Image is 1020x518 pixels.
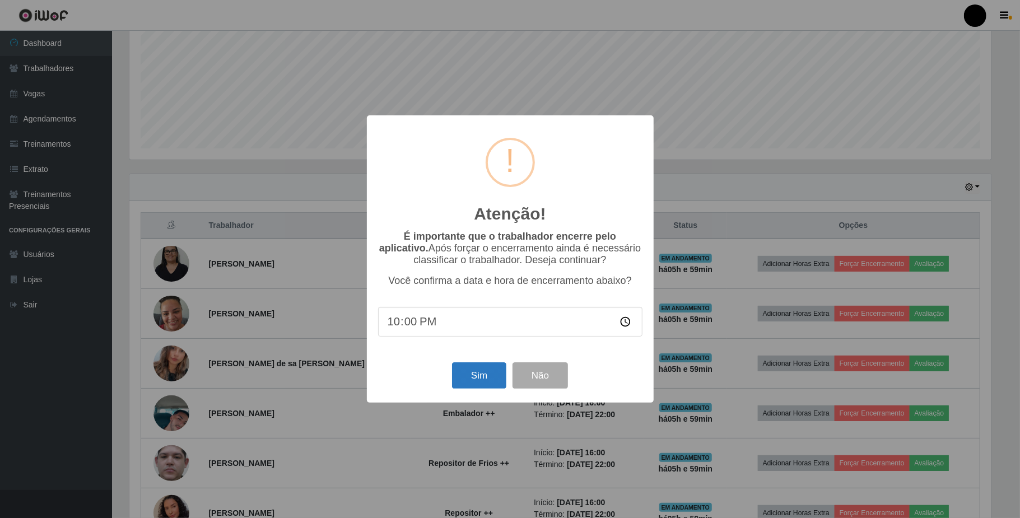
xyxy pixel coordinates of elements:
[452,362,506,389] button: Sim
[378,275,642,287] p: Você confirma a data e hora de encerramento abaixo?
[378,231,642,266] p: Após forçar o encerramento ainda é necessário classificar o trabalhador. Deseja continuar?
[379,231,616,254] b: É importante que o trabalhador encerre pelo aplicativo.
[513,362,568,389] button: Não
[474,204,546,224] h2: Atenção!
